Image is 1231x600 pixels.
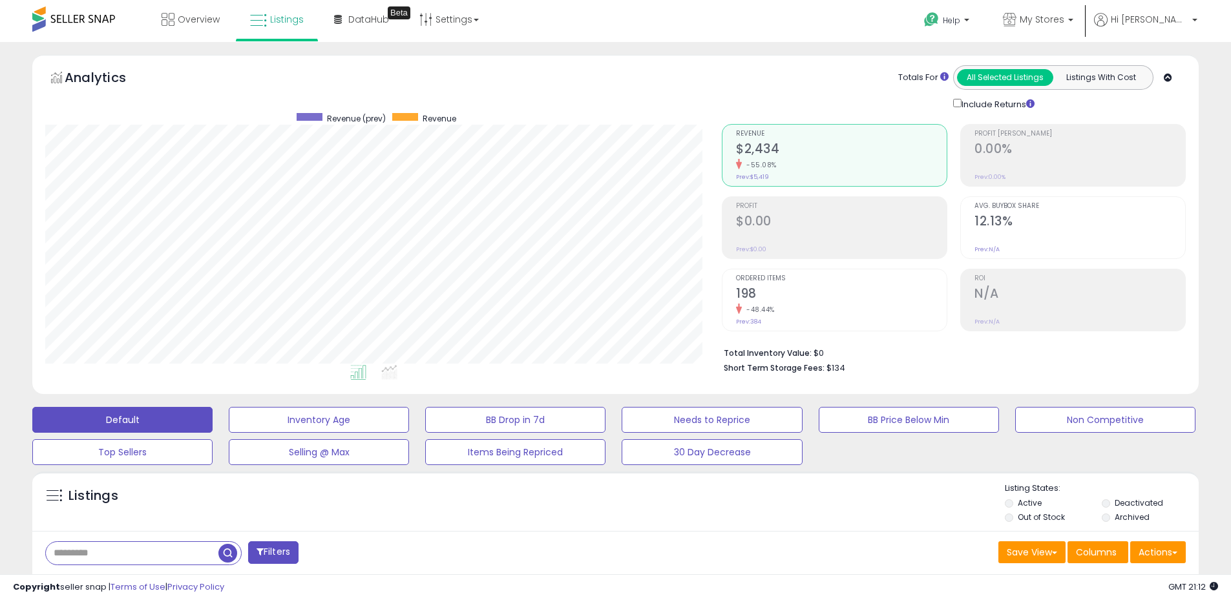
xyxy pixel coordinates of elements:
h5: Analytics [65,68,151,90]
span: Revenue [736,130,947,138]
small: -55.08% [742,160,777,170]
div: Tooltip anchor [388,6,410,19]
span: Overview [178,13,220,26]
b: Total Inventory Value: [724,347,812,358]
span: Help [943,15,960,26]
button: Columns [1068,541,1128,563]
span: DataHub [348,13,389,26]
button: Non Competitive [1015,407,1195,433]
span: Columns [1076,546,1117,559]
span: Revenue (prev) [327,113,386,124]
label: Archived [1115,512,1150,522]
small: -48.44% [742,305,775,315]
button: BB Drop in 7d [425,407,605,433]
strong: Copyright [13,581,60,593]
small: Prev: $0.00 [736,245,766,253]
span: Hi [PERSON_NAME] [1111,13,1188,26]
button: Top Sellers [32,439,213,465]
a: Privacy Policy [167,581,224,593]
label: Deactivated [1115,497,1163,508]
b: Short Term Storage Fees: [724,362,825,373]
button: Filters [248,541,299,564]
button: Default [32,407,213,433]
button: Items Being Repriced [425,439,605,465]
span: Revenue [423,113,456,124]
small: Prev: N/A [974,318,1000,326]
h2: 198 [736,286,947,304]
span: My Stores [1020,13,1064,26]
button: All Selected Listings [957,69,1053,86]
button: BB Price Below Min [819,407,999,433]
span: Profit [PERSON_NAME] [974,130,1185,138]
span: Ordered Items [736,275,947,282]
h5: Listings [68,487,118,505]
span: $134 [826,362,845,374]
h2: $0.00 [736,214,947,231]
a: Terms of Use [110,581,165,593]
label: Active [1018,497,1042,508]
small: Prev: 0.00% [974,173,1005,181]
small: Prev: $5,419 [736,173,769,181]
span: 2025-08-13 21:12 GMT [1168,581,1218,593]
span: ROI [974,275,1185,282]
span: Listings [270,13,304,26]
h2: 12.13% [974,214,1185,231]
div: Include Returns [943,96,1050,111]
h2: 0.00% [974,141,1185,159]
span: Avg. Buybox Share [974,203,1185,210]
a: Help [914,2,982,42]
h2: N/A [974,286,1185,304]
small: Prev: N/A [974,245,1000,253]
div: Totals For [898,72,949,84]
p: Listing States: [1005,482,1199,495]
span: Profit [736,203,947,210]
a: Hi [PERSON_NAME] [1094,13,1197,42]
small: Prev: 384 [736,318,761,326]
i: Get Help [923,12,940,28]
button: Inventory Age [229,407,409,433]
button: 30 Day Decrease [622,439,802,465]
button: Listings With Cost [1053,69,1149,86]
h2: $2,434 [736,141,947,159]
label: Out of Stock [1018,512,1065,522]
button: Needs to Reprice [622,407,802,433]
button: Save View [998,541,1066,563]
button: Selling @ Max [229,439,409,465]
div: seller snap | | [13,581,224,594]
li: $0 [724,344,1176,360]
button: Actions [1130,541,1186,563]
